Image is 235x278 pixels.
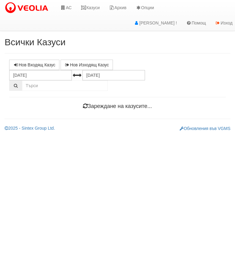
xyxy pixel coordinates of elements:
h2: Всички Казуси [5,37,230,47]
img: VeoliaLogo.png [5,2,51,14]
a: Обновления във VGMS [180,126,230,131]
a: Помощ [181,15,211,31]
a: Нов Изходящ Казус [61,60,113,70]
input: Търсене по Идентификатор, Бл/Вх/Ап, Тип, Описание, Моб. Номер, Имейл, Файл, Коментар, [22,80,108,91]
a: 2025 - Sintex Group Ltd. [5,126,55,131]
a: [PERSON_NAME] ! [129,15,181,31]
a: Нов Входящ Казус [9,60,59,70]
h4: Зареждане на казусите... [9,103,226,109]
